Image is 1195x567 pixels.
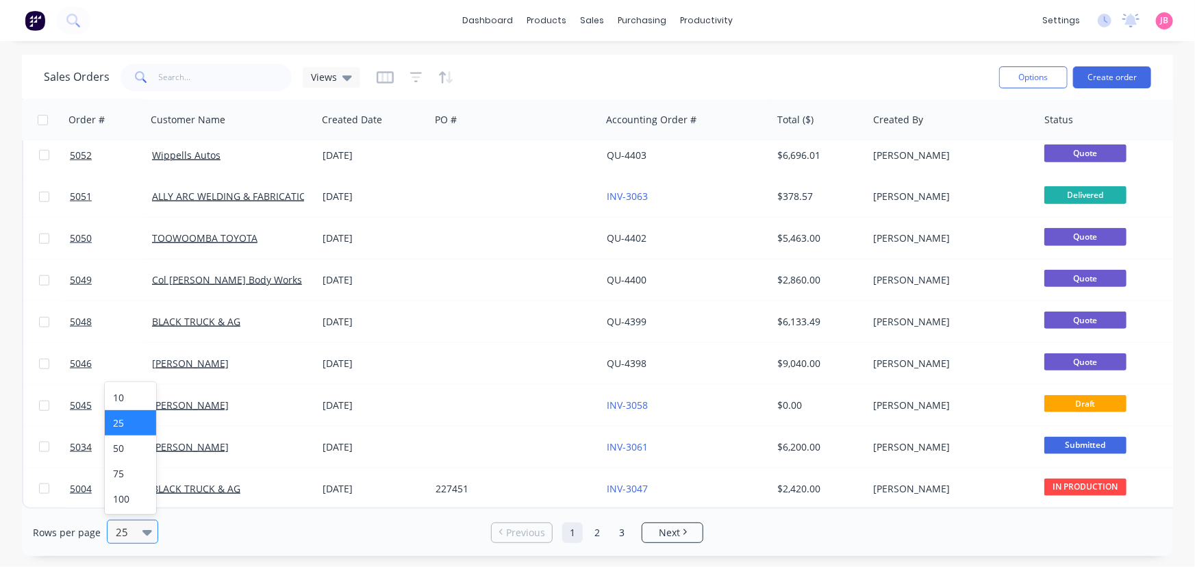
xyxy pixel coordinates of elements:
span: Delivered [1044,186,1127,203]
span: 5004 [70,482,92,496]
div: PO # [435,113,457,127]
span: JB [1161,14,1169,27]
a: QU-4402 [607,231,646,244]
button: Create order [1073,66,1151,88]
div: [DATE] [323,482,425,496]
span: 5052 [70,149,92,162]
a: 5050 [70,218,152,259]
span: 5049 [70,273,92,287]
div: $6,133.49 [778,315,859,329]
span: 5046 [70,357,92,370]
span: Rows per page [33,526,101,540]
div: [DATE] [323,231,425,245]
a: INV-3047 [607,482,648,495]
div: Order # [68,113,105,127]
div: 227451 [436,482,588,496]
div: settings [1035,10,1087,31]
div: [PERSON_NAME] [873,357,1025,370]
div: [PERSON_NAME] [873,149,1025,162]
span: 5050 [70,231,92,245]
a: 5045 [70,385,152,426]
a: INV-3061 [607,440,648,453]
div: $0.00 [778,399,859,412]
span: 5045 [70,399,92,412]
span: Quote [1044,228,1127,245]
span: Quote [1044,270,1127,287]
div: [PERSON_NAME] [873,482,1025,496]
div: $9,040.00 [778,357,859,370]
div: [DATE] [323,190,425,203]
a: 5046 [70,343,152,384]
button: Options [999,66,1068,88]
a: Page 1 is your current page [562,522,583,543]
a: ALLY ARC WELDING & FABRICATION [152,190,314,203]
div: [PERSON_NAME] [873,315,1025,329]
div: 25 [105,410,156,436]
a: 5052 [70,135,152,176]
span: 5034 [70,440,92,454]
div: purchasing [611,10,673,31]
div: Created By [873,113,923,127]
a: Wippells Autos [152,149,221,162]
span: Previous [506,526,545,540]
div: $5,463.00 [778,231,859,245]
span: Submitted [1044,437,1127,454]
a: QU-4400 [607,273,646,286]
a: INV-3058 [607,399,648,412]
span: Quote [1044,353,1127,370]
a: Col [PERSON_NAME] Body Works [152,273,302,286]
a: TOOWOOMBA TOYOTA [152,231,257,244]
span: IN PRODUCTION [1044,479,1127,496]
ul: Pagination [486,522,709,543]
div: 100 [105,486,156,512]
div: [PERSON_NAME] [873,273,1025,287]
a: 5049 [70,260,152,301]
div: [PERSON_NAME] [873,190,1025,203]
div: Status [1044,113,1073,127]
a: 5034 [70,427,152,468]
a: [PERSON_NAME] [152,399,229,412]
span: Quote [1044,312,1127,329]
div: [DATE] [323,440,425,454]
a: Page 2 [587,522,607,543]
a: BLACK TRUCK & AG [152,315,240,328]
span: 5048 [70,315,92,329]
div: 10 [105,385,156,410]
div: Created Date [322,113,382,127]
div: [PERSON_NAME] [873,399,1025,412]
div: 75 [105,461,156,486]
a: QU-4399 [607,315,646,328]
div: [DATE] [323,399,425,412]
div: $6,200.00 [778,440,859,454]
a: Previous page [492,526,552,540]
a: QU-4403 [607,149,646,162]
img: Factory [25,10,45,31]
span: Quote [1044,144,1127,162]
a: 5004 [70,468,152,509]
span: Draft [1044,395,1127,412]
div: [DATE] [323,357,425,370]
a: Next page [642,526,703,540]
a: QU-4398 [607,357,646,370]
h1: Sales Orders [44,71,110,84]
input: Search... [159,64,292,91]
div: $2,420.00 [778,482,859,496]
div: $2,860.00 [778,273,859,287]
span: Views [311,70,337,84]
div: [DATE] [323,149,425,162]
div: $6,696.01 [778,149,859,162]
a: 5048 [70,301,152,342]
div: 50 [105,436,156,461]
a: dashboard [455,10,520,31]
div: productivity [673,10,740,31]
div: Accounting Order # [606,113,696,127]
div: [PERSON_NAME] [873,231,1025,245]
span: Next [659,526,680,540]
a: 5051 [70,176,152,217]
a: BLACK TRUCK & AG [152,482,240,495]
a: [PERSON_NAME] [152,440,229,453]
div: products [520,10,573,31]
a: [PERSON_NAME] [152,357,229,370]
div: sales [573,10,611,31]
div: [PERSON_NAME] [873,440,1025,454]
